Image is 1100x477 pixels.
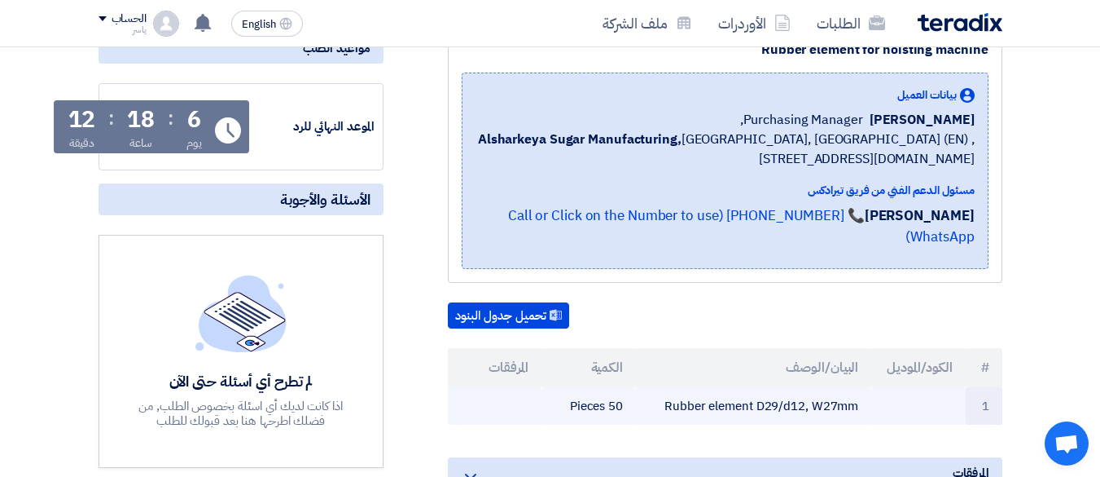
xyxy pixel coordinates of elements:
div: الحساب [112,12,147,26]
div: اذا كانت لديك أي اسئلة بخصوص الطلب, من فضلك اطرحها هنا بعد قبولك للطلب [122,399,360,428]
div: 12 [68,108,96,131]
td: 1 [966,387,1002,426]
a: الطلبات [804,4,898,42]
div: : [168,104,173,133]
th: # [966,348,1002,387]
img: profile_test.png [153,11,179,37]
td: Rubber element D29/d12, W27mm [636,387,871,426]
div: Rubber element for hoisting machine [462,40,988,60]
a: ملف الشركة [589,4,705,42]
td: 50 Pieces [541,387,636,426]
div: دردشة مفتوحة [1045,422,1089,466]
th: البيان/الوصف [636,348,871,387]
b: Alsharkeya Sugar Manufacturing, [478,130,681,149]
span: بيانات العميل [897,86,957,104]
th: الكمية [541,348,636,387]
th: الكود/الموديل [871,348,966,387]
div: لم تطرح أي أسئلة حتى الآن [122,372,360,391]
button: تحميل جدول البنود [448,303,569,329]
div: دقيقة [69,135,94,152]
strong: [PERSON_NAME] [865,205,975,226]
span: English [242,19,276,30]
div: ساعة [129,135,153,152]
div: : [108,104,114,133]
div: الموعد النهائي للرد [252,117,375,136]
div: مواعيد الطلب [99,33,383,64]
div: 6 [187,108,201,131]
span: [GEOGRAPHIC_DATA], [GEOGRAPHIC_DATA] (EN) ,[STREET_ADDRESS][DOMAIN_NAME] [475,130,975,169]
button: English [231,11,303,37]
div: 18 [127,108,155,131]
span: [PERSON_NAME] [870,110,975,130]
a: الأوردرات [705,4,804,42]
div: يوم [186,135,202,152]
img: empty_state_list.svg [195,275,287,351]
span: الأسئلة والأجوبة [280,190,370,209]
a: 📞 [PHONE_NUMBER] (Call or Click on the Number to use WhatsApp) [508,205,975,247]
div: ياسر [99,25,147,34]
span: Purchasing Manager, [740,110,863,130]
th: المرفقات [448,348,542,387]
div: مسئول الدعم الفني من فريق تيرادكس [475,182,975,199]
img: Teradix logo [918,13,1002,32]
